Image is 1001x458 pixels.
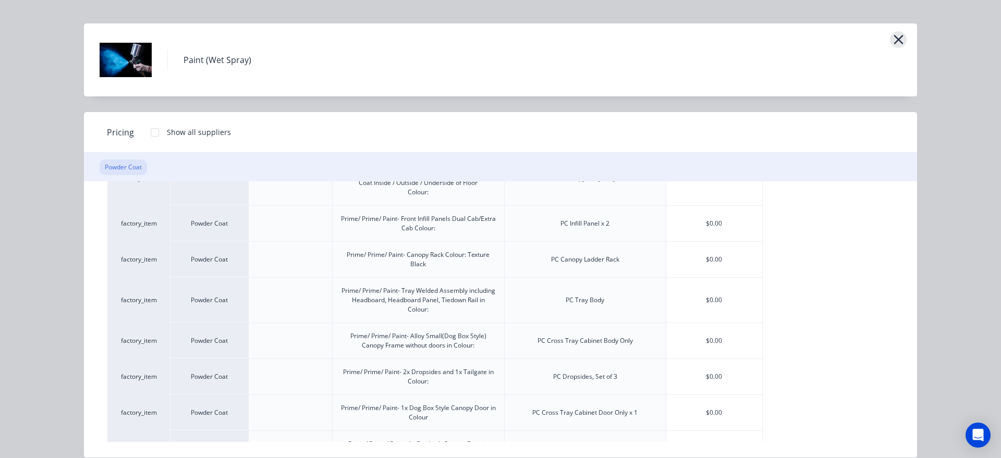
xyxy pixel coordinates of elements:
[100,159,147,175] div: Powder Coat
[666,278,763,323] div: $0.00
[107,241,170,277] div: factory_item
[170,323,248,358] div: Powder Coat
[341,214,496,233] div: Prime/ Prime/ Paint- Front Infill Panels Dual Cab/Extra Cab Colour:
[966,423,991,448] div: Open Intercom Messenger
[341,439,496,458] div: Prime/ Prime/ Paint- 1x Dual cab Canopy Door in Colour :
[341,331,496,350] div: Prime/ Prime/ Paint- Alloy Small(Dog Box Style) Canopy Frame without doors in Colour:
[341,403,496,422] div: Prime/ Prime/ Paint- 1x Dog Box Style Canopy Door in Colour
[566,295,604,305] div: PC Tray Body
[170,205,248,241] div: Powder Coat
[107,323,170,358] div: factory_item
[170,394,248,430] div: Powder Coat
[100,34,152,86] img: Paint (Wet Spray)
[184,54,251,66] div: Paint (Wet Spray)
[551,255,619,264] div: PC Canopy Ladder Rack
[107,126,134,139] span: Pricing
[666,242,763,277] div: $0.00
[341,286,496,314] div: Prime/ Prime/ Paint- Tray Welded Assembly including Headboard, Headboard Panel, Tiedown Rail in C...
[170,277,248,323] div: Powder Coat
[341,367,496,386] div: Prime/ Prime/ Paint- 2x Dropsides and 1x Tailgate in Colour:
[170,241,248,277] div: Powder Coat
[538,336,633,345] div: PC Cross Tray Cabinet Body Only
[666,323,763,358] div: $0.00
[170,358,248,394] div: Powder Coat
[341,250,496,269] div: Prime/ Prime/ Paint- Canopy Rack Colour: Texture Black
[107,394,170,430] div: factory_item
[167,127,231,138] div: Show all suppliers
[666,395,763,430] div: $0.00
[666,206,763,241] div: $0.00
[553,372,617,381] div: PC Dropsides, Set of 3
[107,205,170,241] div: factory_item
[532,408,638,417] div: PC Cross Tray Cabinet Door Only x 1
[107,277,170,323] div: factory_item
[107,358,170,394] div: factory_item
[560,219,609,228] div: PC Infill Panel x 2
[666,359,763,394] div: $0.00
